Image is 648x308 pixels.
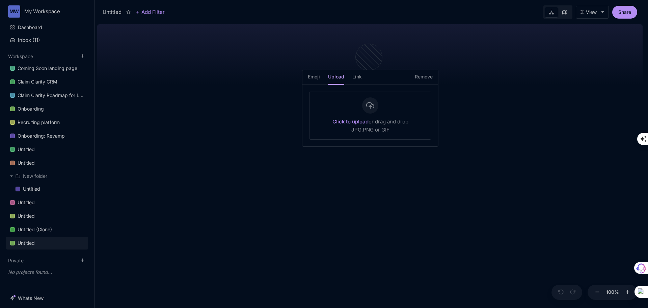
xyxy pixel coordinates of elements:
[415,73,433,85] h5: Remove
[332,118,408,134] div: or drag and drop JPG,PNG or GIF
[332,118,369,125] strong: Click to upload
[328,73,344,85] h5: Upload
[352,73,362,85] h5: Link
[308,73,320,85] h5: Emoji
